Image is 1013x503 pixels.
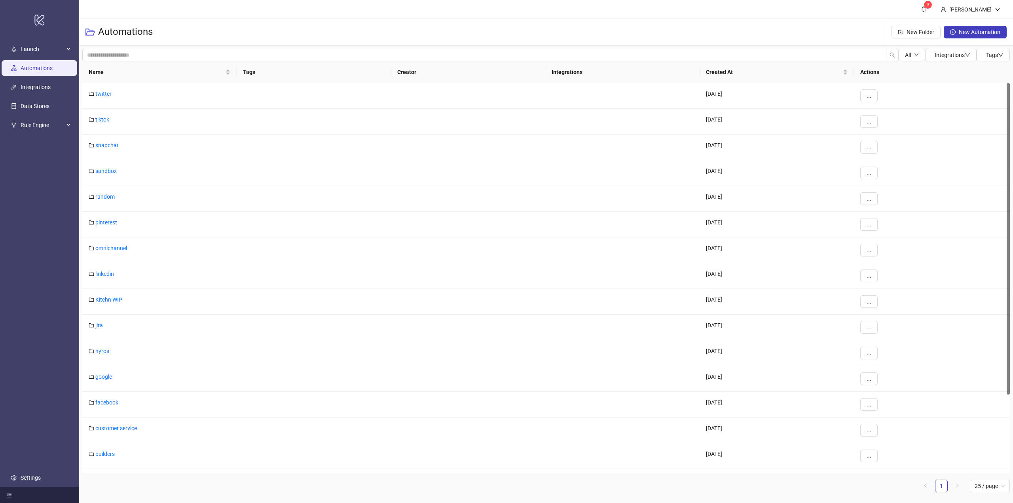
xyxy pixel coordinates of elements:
a: pinterest [95,219,117,226]
span: Rule Engine [21,117,64,133]
button: New Folder [892,26,941,38]
span: ... [867,350,871,356]
span: left [923,483,928,488]
a: builders [95,451,115,457]
span: folder [89,220,94,225]
span: Launch [21,41,64,57]
div: [DATE] [700,186,854,212]
span: ... [867,196,871,202]
span: folder [89,374,94,380]
span: folder [89,348,94,354]
a: google [95,374,112,380]
div: [DATE] [700,263,854,289]
span: ... [867,453,871,459]
button: left [919,480,932,492]
div: [DATE] [700,392,854,418]
span: fork [11,122,17,128]
span: folder [89,194,94,199]
span: folder [89,91,94,97]
button: New Automation [944,26,1007,38]
button: ... [860,244,878,256]
a: hyros [95,348,109,354]
sup: 3 [924,1,932,9]
div: [DATE] [700,83,854,109]
div: Page Size [970,480,1010,492]
span: folder [89,245,94,251]
a: linkedin [95,271,114,277]
button: Tagsdown [977,49,1010,61]
span: folder [89,451,94,457]
span: folder [89,400,94,405]
span: Tags [986,52,1004,58]
button: ... [860,424,878,437]
a: tiktok [95,116,109,123]
a: snapchat [95,142,119,148]
div: [DATE] [700,366,854,392]
button: ... [860,450,878,462]
div: [DATE] [700,212,854,237]
a: omnichannel [95,245,127,251]
li: Next Page [951,480,964,492]
div: [DATE] [700,340,854,366]
span: folder [89,168,94,174]
a: jira [95,322,103,328]
button: ... [860,347,878,359]
a: random [95,194,115,200]
span: ... [867,273,871,279]
th: Created At [700,61,854,83]
button: ... [860,295,878,308]
div: [DATE] [700,160,854,186]
li: 1 [935,480,948,492]
span: Integrations [935,52,970,58]
button: ... [860,398,878,411]
span: folder [89,297,94,302]
th: Actions [854,61,1010,83]
li: Previous Page [919,480,932,492]
span: down [995,7,1000,12]
span: ... [867,93,871,99]
a: Settings [21,475,41,481]
span: New Automation [959,29,1000,35]
div: [PERSON_NAME] [946,5,995,14]
span: menu-fold [6,492,12,498]
span: ... [867,298,871,305]
button: Alldown [899,49,925,61]
span: ... [867,324,871,330]
span: ... [867,376,871,382]
span: Created At [706,68,841,76]
span: 25 / page [975,480,1005,492]
div: [DATE] [700,469,854,495]
span: down [965,52,970,58]
button: right [951,480,964,492]
span: Name [89,68,224,76]
span: plus-circle [950,29,956,35]
div: [DATE] [700,109,854,135]
span: rocket [11,46,17,52]
span: ... [867,221,871,228]
span: folder-add [898,29,903,35]
div: [DATE] [700,315,854,340]
button: ... [860,89,878,102]
span: folder [89,425,94,431]
a: twitter [95,91,112,97]
span: New Folder [907,29,934,35]
span: bell [921,6,926,12]
span: down [998,52,1004,58]
span: folder [89,142,94,148]
div: [DATE] [700,443,854,469]
span: folder [89,271,94,277]
div: [DATE] [700,237,854,263]
button: ... [860,167,878,179]
span: 3 [927,2,930,8]
button: ... [860,270,878,282]
a: facebook [95,399,118,406]
div: [DATE] [700,418,854,443]
span: folder [89,323,94,328]
a: Kitchn WIP [95,296,122,303]
button: ... [860,218,878,231]
button: ... [860,321,878,334]
button: ... [860,372,878,385]
button: ... [860,141,878,154]
a: Automations [21,65,53,71]
h3: Automations [98,26,153,38]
